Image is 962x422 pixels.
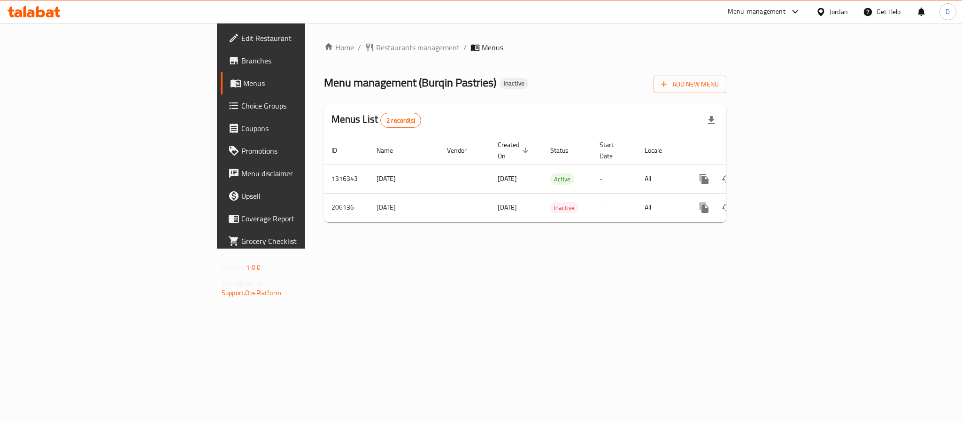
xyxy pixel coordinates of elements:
span: Branches [241,55,370,66]
span: Menu management ( Burqin Pastries ) [324,72,496,93]
a: Menu disclaimer [221,162,377,185]
a: Coverage Report [221,207,377,230]
td: All [637,164,685,193]
span: Vendor [447,145,479,156]
span: [DATE] [498,172,517,185]
span: Restaurants management [376,42,460,53]
span: Locale [645,145,674,156]
span: Inactive [500,79,528,87]
td: All [637,193,685,222]
span: Menus [482,42,503,53]
td: - [592,193,637,222]
span: Get support on: [222,277,265,289]
a: Promotions [221,140,377,162]
a: Edit Restaurant [221,27,377,49]
span: Coupons [241,123,370,134]
h2: Menus List [331,112,421,128]
span: Promotions [241,145,370,156]
span: Active [550,174,574,185]
div: Inactive [500,78,528,89]
a: Branches [221,49,377,72]
a: Grocery Checklist [221,230,377,252]
span: ID [331,145,349,156]
a: Upsell [221,185,377,207]
span: Status [550,145,581,156]
span: Inactive [550,203,578,213]
span: Edit Restaurant [241,32,370,44]
div: Export file [700,109,723,132]
span: Choice Groups [241,100,370,111]
span: Version: [222,261,245,274]
span: Grocery Checklist [241,235,370,247]
div: Jordan [830,7,848,17]
div: Menu-management [728,6,785,17]
div: Active [550,173,574,185]
button: more [693,168,716,190]
button: Change Status [716,196,738,219]
a: Menus [221,72,377,94]
span: Name [377,145,405,156]
a: Choice Groups [221,94,377,117]
td: [DATE] [369,164,439,193]
th: Actions [685,136,791,165]
span: 2 record(s) [381,116,421,125]
button: Add New Menu [654,76,726,93]
table: enhanced table [324,136,791,222]
span: Upsell [241,190,370,202]
span: Menus [243,78,370,89]
a: Support.OpsPlatform [222,287,281,299]
td: - [592,164,637,193]
span: Add New Menu [661,78,719,90]
a: Coupons [221,117,377,140]
span: Created On [498,139,531,162]
span: Menu disclaimer [241,168,370,179]
button: more [693,196,716,219]
nav: breadcrumb [324,42,726,53]
li: / [463,42,467,53]
button: Change Status [716,168,738,190]
span: 1.0.0 [246,261,261,274]
div: Total records count [380,113,421,128]
td: [DATE] [369,193,439,222]
span: Start Date [600,139,626,162]
span: [DATE] [498,201,517,213]
span: Coverage Report [241,213,370,224]
span: D [946,7,950,17]
a: Restaurants management [365,42,460,53]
